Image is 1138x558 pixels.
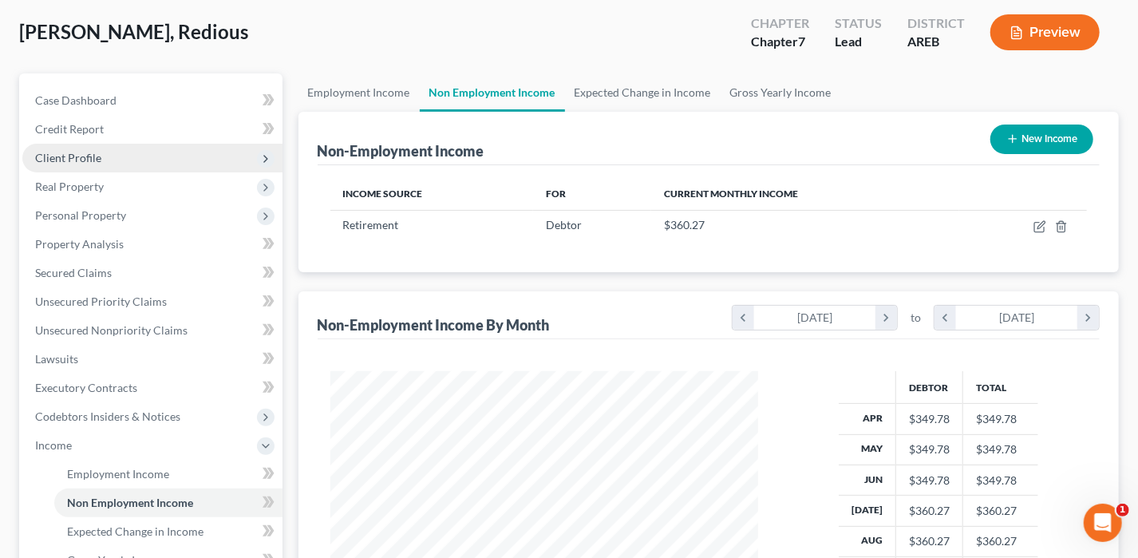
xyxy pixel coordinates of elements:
span: For [546,188,566,200]
span: Secured Claims [35,266,112,279]
span: Real Property [35,180,104,193]
button: New Income [990,125,1093,154]
span: Codebtors Insiders & Notices [35,410,180,423]
span: [PERSON_NAME], Redious [19,20,248,43]
a: Lawsuits [22,345,283,374]
span: Unsecured Nonpriority Claims [35,323,188,337]
span: Non Employment Income [67,496,193,509]
iframe: Intercom live chat [1084,504,1122,542]
span: Retirement [343,218,399,232]
span: Personal Property [35,208,126,222]
th: Jun [839,465,896,495]
a: Gross Yearly Income [721,73,841,112]
div: Lead [835,33,882,51]
a: Non Employment Income [420,73,565,112]
a: Unsecured Priority Claims [22,287,283,316]
div: [DATE] [754,306,876,330]
span: Expected Change in Income [67,524,203,538]
span: Income Source [343,188,423,200]
th: [DATE] [839,496,896,526]
div: Chapter [751,33,809,51]
a: Employment Income [54,460,283,489]
th: Apr [839,404,896,434]
a: Expected Change in Income [565,73,721,112]
a: Expected Change in Income [54,517,283,546]
span: Lawsuits [35,352,78,366]
td: $349.78 [963,404,1038,434]
th: May [839,434,896,465]
th: Debtor [896,371,963,403]
td: $349.78 [963,434,1038,465]
td: $360.27 [963,526,1038,556]
th: Aug [839,526,896,556]
span: Property Analysis [35,237,124,251]
span: 1 [1116,504,1129,516]
a: Non Employment Income [54,489,283,517]
i: chevron_right [1077,306,1099,330]
i: chevron_left [733,306,754,330]
span: Executory Contracts [35,381,137,394]
div: $349.78 [909,441,950,457]
span: Employment Income [67,467,169,481]
div: $360.27 [909,533,950,549]
span: Case Dashboard [35,93,117,107]
div: AREB [907,33,965,51]
th: Total [963,371,1038,403]
a: Property Analysis [22,230,283,259]
div: [DATE] [956,306,1078,330]
div: Non-Employment Income [318,141,484,160]
td: $349.78 [963,465,1038,495]
span: 7 [798,34,805,49]
span: to [911,310,921,326]
span: Unsecured Priority Claims [35,295,167,308]
span: Debtor [546,218,582,232]
span: Credit Report [35,122,104,136]
div: Non-Employment Income By Month [318,315,550,334]
a: Executory Contracts [22,374,283,402]
a: Employment Income [298,73,420,112]
div: Chapter [751,14,809,33]
a: Unsecured Nonpriority Claims [22,316,283,345]
td: $360.27 [963,496,1038,526]
span: $360.27 [664,218,705,232]
span: Client Profile [35,151,101,164]
a: Case Dashboard [22,86,283,115]
span: Current Monthly Income [664,188,798,200]
button: Preview [990,14,1100,50]
a: Secured Claims [22,259,283,287]
div: $349.78 [909,473,950,489]
span: Income [35,438,72,452]
i: chevron_left [935,306,956,330]
div: District [907,14,965,33]
div: Status [835,14,882,33]
i: chevron_right [875,306,897,330]
div: $360.27 [909,503,950,519]
div: $349.78 [909,411,950,427]
a: Credit Report [22,115,283,144]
